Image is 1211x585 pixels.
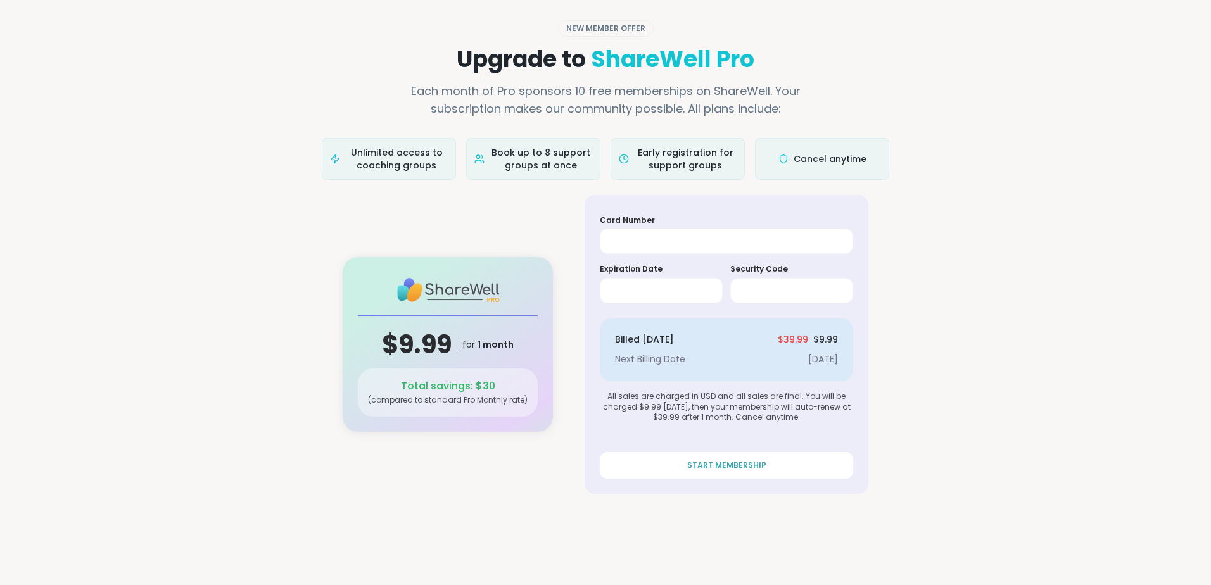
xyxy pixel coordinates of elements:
[794,153,866,165] span: Cancel anytime
[615,353,685,366] div: Next Billing Date
[730,264,853,275] h5: Security Code
[615,334,674,346] div: Billed [DATE]
[345,146,448,172] span: Unlimited access to coaching groups
[741,286,842,297] iframe: Secure payment input frame
[591,43,754,75] span: ShareWell Pro
[687,460,766,471] span: START MEMBERSHIP
[634,146,737,172] span: Early registration for support groups
[778,333,811,346] span: $ 39.99
[600,215,853,226] h5: Card Number
[558,20,654,37] div: NEW MEMBER OFFER
[393,82,818,118] p: Each month of Pro sponsors 10 free memberships on ShareWell. Your subscription makes our communit...
[600,391,853,423] div: All sales are charged in USD and all sales are final. You will be charged $9.99 [DATE], then your...
[322,47,889,72] h1: Upgrade to
[600,452,853,479] button: START MEMBERSHIP
[600,264,723,275] h5: Expiration Date
[808,353,838,366] div: [DATE]
[611,237,842,248] iframe: Secure payment input frame
[778,334,838,346] div: $ 9.99
[611,286,712,297] iframe: Secure payment input frame
[490,146,592,172] span: Book up to 8 support groups at once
